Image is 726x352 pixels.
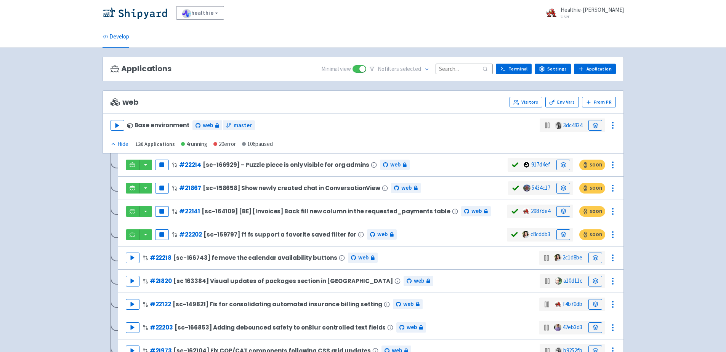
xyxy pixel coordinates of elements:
button: Play [126,299,139,310]
small: User [561,14,624,19]
div: 130 Applications [135,140,175,149]
h3: Applications [111,64,171,73]
button: Hide [111,140,129,149]
span: [sc-158658] Show newly created chat in ConversationView [203,185,380,191]
a: a10d11c [563,277,582,284]
a: healthie [176,6,224,20]
a: #22202 [179,230,202,238]
a: web [391,183,421,193]
button: Play [111,120,124,131]
a: Terminal [496,64,532,74]
div: 20 error [213,140,236,149]
span: web [403,300,413,309]
span: web [111,98,139,107]
a: #22141 [179,207,200,215]
a: #21820 [150,277,172,285]
a: Application [574,64,615,74]
a: #22122 [150,300,171,308]
span: No filter s [378,65,421,74]
span: web [203,121,213,130]
span: [sc-149821] Fix for consolidating automated insurance billing setting [173,301,382,307]
a: web [461,206,491,216]
a: 5434c17 [532,184,550,191]
span: [sc-164109] [BE] [Invoices] Back fill new column in the requested_payments table [202,208,450,214]
a: 2c1d8be [563,254,582,261]
a: Develop [103,26,129,48]
a: web [396,322,426,333]
div: 4 running [181,140,207,149]
a: web [367,229,397,240]
span: web [471,207,482,216]
span: web [407,323,417,332]
span: web [358,253,369,262]
a: #22203 [150,323,173,331]
button: Pause [155,229,169,240]
button: Pause [155,160,169,170]
div: Hide [111,140,128,149]
a: f4b70db [563,300,582,307]
span: soon [579,206,605,217]
span: [sc-166743] fe move the calendar availability buttons [173,254,337,261]
button: Pause [155,206,169,217]
a: Env Vars [545,97,579,107]
div: 106 paused [242,140,273,149]
a: c8cddb3 [530,230,550,238]
a: web [380,160,410,170]
a: 2987de4 [531,207,550,214]
span: [sc-166929] - Puzzle piece is only visible for org admins [203,162,369,168]
a: 3dc4834 [563,122,582,129]
span: [sc-159797] ff fs support a favorite saved filter for [204,231,356,238]
input: Search... [436,64,493,74]
span: web [390,160,401,169]
span: web [401,184,412,192]
span: web [377,230,388,239]
a: Settings [535,64,571,74]
a: web [393,299,423,309]
a: master [223,120,255,131]
img: Shipyard logo [103,7,167,19]
a: 42eb3d3 [563,323,582,331]
a: #22218 [150,254,171,262]
a: web [348,253,378,263]
span: Minimal view [321,65,351,74]
span: [sc 163384] Visual updates of packages section in [GEOGRAPHIC_DATA] [173,278,393,284]
a: Visitors [510,97,542,107]
span: soon [579,160,605,170]
span: soon [579,183,605,194]
a: web [192,120,222,131]
span: Healthie-[PERSON_NAME] [561,6,624,13]
a: 917d4ef [531,161,550,168]
a: web [404,276,433,286]
span: soon [579,229,605,240]
span: master [234,121,252,130]
button: Play [126,276,139,286]
span: selected [400,65,421,72]
div: Base environment [127,122,189,128]
button: Play [126,322,139,333]
a: #21867 [179,184,201,192]
button: Play [126,253,139,263]
span: [sc-166853] Adding debounced safety to onBlur controlled text fields [175,324,386,331]
a: #22214 [179,161,201,169]
button: Pause [155,183,169,194]
span: web [414,277,424,285]
button: From PR [582,97,616,107]
a: Healthie-[PERSON_NAME] User [541,7,624,19]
